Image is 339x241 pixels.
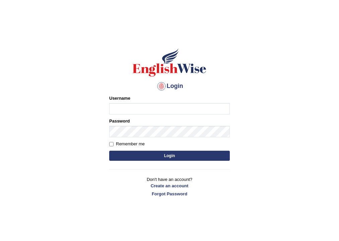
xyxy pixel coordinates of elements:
[109,141,145,147] label: Remember me
[109,151,230,161] button: Login
[109,191,230,197] a: Forgot Password
[109,142,114,146] input: Remember me
[131,47,208,78] img: Logo of English Wise sign in for intelligent practice with AI
[109,118,130,124] label: Password
[109,176,230,197] p: Don't have an account?
[109,81,230,92] h4: Login
[109,183,230,189] a: Create an account
[109,95,130,101] label: Username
